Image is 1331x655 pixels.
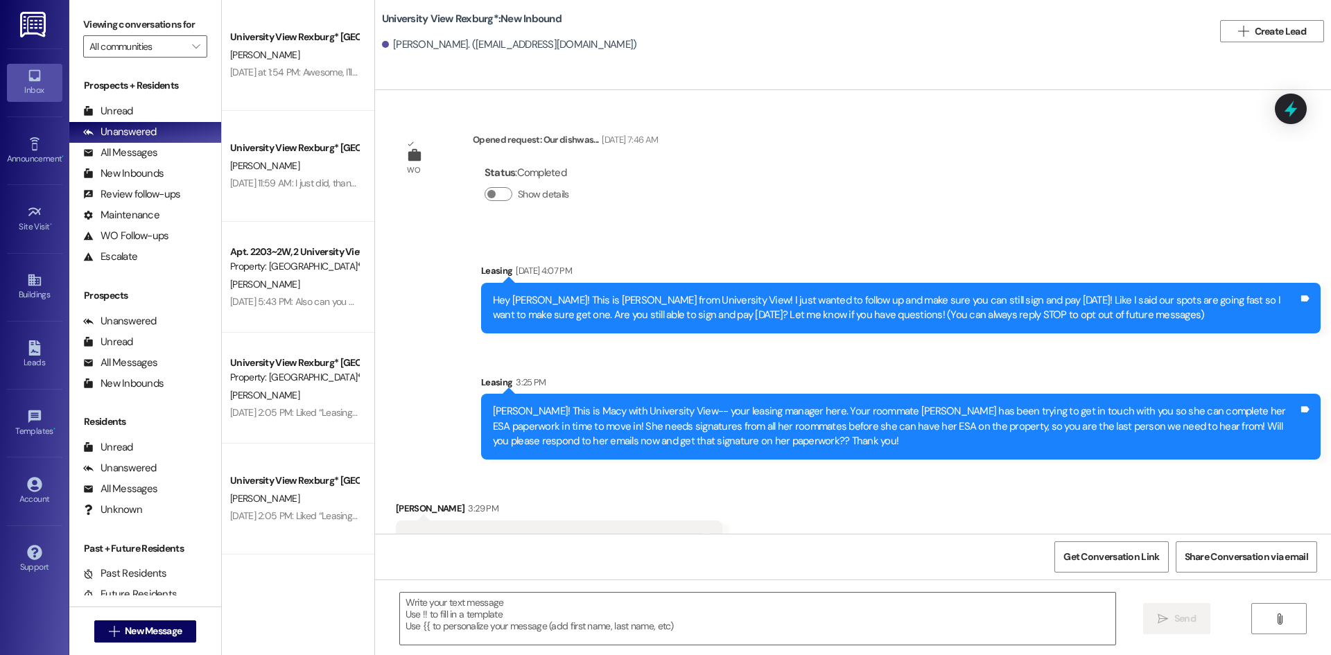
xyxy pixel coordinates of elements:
div: University View Rexburg* [GEOGRAPHIC_DATA] [230,141,358,155]
div: [DATE] 5:43 PM: Also can you send me messages to my cell phone number at [PHONE_NUMBER] this is m... [230,295,841,308]
label: Viewing conversations for [83,14,207,35]
img: ResiDesk Logo [20,12,49,37]
div: [DATE] 4:07 PM [512,263,572,278]
div: Unanswered [83,314,157,329]
a: Leads [7,336,62,374]
i:  [1158,613,1168,625]
div: Property: [GEOGRAPHIC_DATA]* [230,259,358,274]
i:  [1274,613,1285,625]
div: Hey [PERSON_NAME]! This is [PERSON_NAME] from University View! I just wanted to follow up and mak... [493,293,1298,323]
div: WO Follow-ups [83,229,168,243]
div: Past + Future Residents [69,541,221,556]
div: I believe I just sent it. I was a little confused so hopefully it all works! [408,531,700,545]
button: Share Conversation via email [1176,541,1317,573]
div: [PERSON_NAME]. ([EMAIL_ADDRESS][DOMAIN_NAME]) [382,37,637,52]
span: [PERSON_NAME] [230,389,299,401]
div: [PERSON_NAME] [396,501,722,521]
button: Get Conversation Link [1054,541,1168,573]
div: Past Residents [83,566,167,581]
a: Support [7,541,62,578]
button: Send [1143,603,1210,634]
span: [PERSON_NAME] [230,492,299,505]
div: 3:25 PM [512,375,546,390]
span: [PERSON_NAME] [230,159,299,172]
div: New Inbounds [83,376,164,391]
div: Opened request: Our dishwas... [473,132,658,152]
div: [DATE] 7:46 AM [598,132,658,147]
span: New Message [125,624,182,638]
i:  [109,626,119,637]
div: Unknown [83,503,142,517]
a: Account [7,473,62,510]
div: All Messages [83,356,157,370]
div: Property: [GEOGRAPHIC_DATA]* [230,370,358,385]
a: Templates • [7,405,62,442]
a: Buildings [7,268,62,306]
i:  [192,41,200,52]
div: Unanswered [83,461,157,475]
input: All communities [89,35,185,58]
div: All Messages [83,146,157,160]
div: Escalate [83,250,137,264]
div: Future Residents [83,587,177,602]
span: [PERSON_NAME] [230,49,299,61]
div: Leasing [481,375,1321,394]
i:  [1238,26,1249,37]
span: Get Conversation Link [1063,550,1159,564]
b: University View Rexburg*: New Inbound [382,12,562,26]
div: All Messages [83,482,157,496]
button: Create Lead [1220,20,1324,42]
span: Share Conversation via email [1185,550,1308,564]
a: Inbox [7,64,62,101]
div: Unread [83,335,133,349]
div: Leasing [481,263,1321,283]
span: • [50,220,52,229]
span: Send [1174,611,1196,626]
div: Residents [69,414,221,429]
div: University View Rexburg* [GEOGRAPHIC_DATA] [230,30,358,44]
span: [PERSON_NAME] [230,278,299,290]
div: Review follow-ups [83,187,180,202]
div: Prospects [69,288,221,303]
div: [PERSON_NAME]! This is Macy with University View-- your leasing manager here. Your roommate [PERS... [493,404,1298,448]
div: University View Rexburg* [GEOGRAPHIC_DATA] [230,473,358,488]
div: Prospects + Residents [69,78,221,93]
div: [DATE] 2:05 PM: Liked “Leasing ([GEOGRAPHIC_DATA]*): We don't but thanks for checking” [230,406,592,419]
span: • [53,424,55,434]
div: Apt. 2203~2W, 2 University View Rexburg [230,245,358,259]
label: Show details [518,187,569,202]
span: Create Lead [1255,24,1306,39]
div: Unread [83,440,133,455]
div: New Inbounds [83,166,164,181]
div: : Completed [485,162,575,184]
div: Unread [83,104,133,119]
a: Site Visit • [7,200,62,238]
div: Maintenance [83,208,159,222]
span: • [62,152,64,161]
div: Unanswered [83,125,157,139]
div: 3:29 PM [464,501,498,516]
div: [DATE] 2:05 PM: Liked “Leasing ([GEOGRAPHIC_DATA]*): We don't but thanks for checking” [230,509,592,522]
div: [DATE] 11:59 AM: I just did, thank you! [230,177,374,189]
div: WO [407,163,420,177]
b: Status [485,166,516,180]
div: [DATE] at 1:54 PM: Awesome, I'll get that paid [DATE] [230,66,434,78]
button: New Message [94,620,197,643]
div: University View Rexburg* [GEOGRAPHIC_DATA] [230,356,358,370]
